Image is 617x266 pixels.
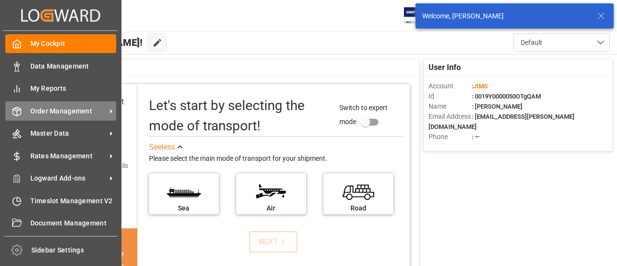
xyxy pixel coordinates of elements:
button: open menu [513,33,610,52]
span: : [PERSON_NAME] [472,103,523,110]
img: Exertis%20JAM%20-%20Email%20Logo.jpg_1722504956.jpg [404,7,437,24]
a: Data Management [5,56,116,75]
span: Id [429,91,472,101]
span: : 0019Y0000050OTgQAM [472,93,541,100]
span: Switch to expert mode [339,104,388,126]
a: Timeslot Management V2 [5,191,116,210]
span: Logward Add-ons [30,173,107,183]
div: NEXT [259,236,288,248]
span: : — [472,133,480,140]
span: Account Type [429,142,472,152]
span: Name [429,101,472,112]
a: Document Management [5,214,116,233]
span: Master Data [30,128,107,139]
span: Sidebar Settings [31,245,118,255]
span: Phone [429,132,472,142]
div: See less [149,141,175,153]
span: Email Address [429,112,472,122]
div: Let's start by selecting the mode of transport! [149,96,330,136]
span: : [EMAIL_ADDRESS][PERSON_NAME][DOMAIN_NAME] [429,113,575,130]
span: Data Management [30,61,117,71]
span: User Info [429,62,461,73]
div: Air [241,203,301,213]
span: Rates Management [30,151,107,161]
span: : [472,83,488,90]
span: My Reports [30,84,117,94]
span: Account [429,81,472,91]
span: JIMS [473,83,488,90]
div: Please select the main mode of transport for your shipment. [149,153,403,165]
span: Default [521,38,542,48]
span: Document Management [30,218,117,228]
a: My Reports [5,79,116,98]
div: Sea [154,203,214,213]
button: NEXT [249,231,297,252]
span: Timeslot Management V2 [30,196,117,206]
span: : Shipper [472,143,496,151]
span: My Cockpit [30,39,117,49]
span: Order Management [30,106,107,116]
div: Welcome, [PERSON_NAME] [422,11,588,21]
a: My Cockpit [5,34,116,53]
div: Road [328,203,389,213]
